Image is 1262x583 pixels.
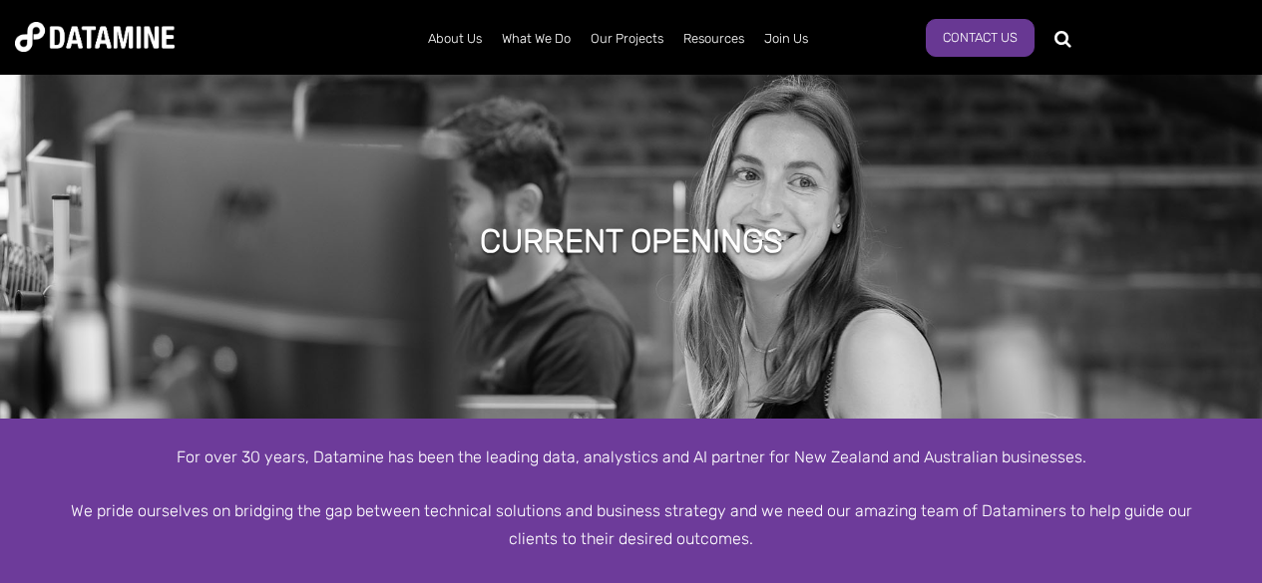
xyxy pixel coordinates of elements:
a: Contact Us [926,19,1035,57]
div: For over 30 years, Datamine has been the leading data, analystics and AI partner for New Zealand ... [63,443,1200,470]
a: Join Us [754,13,818,65]
img: Datamine [15,22,175,52]
div: We pride ourselves on bridging the gap between technical solutions and business strategy and we n... [63,497,1200,551]
a: Resources [673,13,754,65]
a: About Us [418,13,492,65]
h1: Current Openings [480,219,783,263]
a: What We Do [492,13,581,65]
a: Our Projects [581,13,673,65]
